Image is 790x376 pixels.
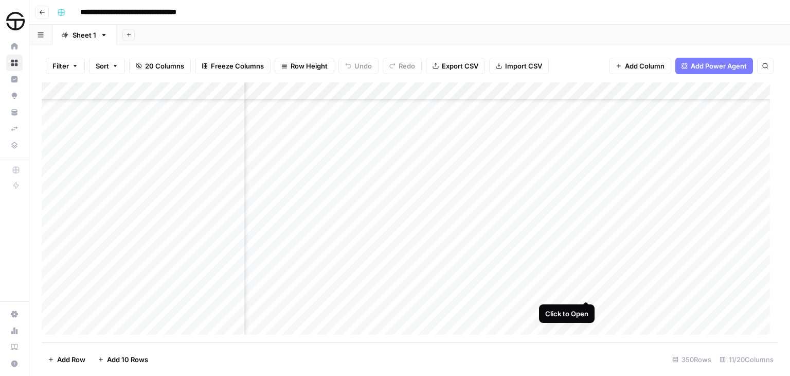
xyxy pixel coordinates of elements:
[73,30,96,40] div: Sheet 1
[46,58,85,74] button: Filter
[6,71,23,88] a: Insights
[545,309,588,319] div: Click to Open
[275,58,334,74] button: Row Height
[129,58,191,74] button: 20 Columns
[383,58,422,74] button: Redo
[489,58,549,74] button: Import CSV
[6,104,23,121] a: Your Data
[6,55,23,71] a: Browse
[42,351,92,368] button: Add Row
[6,339,23,355] a: Learning Hub
[107,354,148,365] span: Add 10 Rows
[96,61,109,71] span: Sort
[691,61,747,71] span: Add Power Agent
[6,355,23,372] button: Help + Support
[195,58,271,74] button: Freeze Columns
[6,38,23,55] a: Home
[52,25,116,45] a: Sheet 1
[625,61,665,71] span: Add Column
[6,121,23,137] a: Syncs
[52,61,69,71] span: Filter
[6,12,25,30] img: SimpleTire Logo
[668,351,715,368] div: 350 Rows
[354,61,372,71] span: Undo
[505,61,542,71] span: Import CSV
[338,58,379,74] button: Undo
[92,351,154,368] button: Add 10 Rows
[609,58,671,74] button: Add Column
[442,61,478,71] span: Export CSV
[6,137,23,153] a: Data Library
[426,58,485,74] button: Export CSV
[145,61,184,71] span: 20 Columns
[6,8,23,34] button: Workspace: SimpleTire
[6,88,23,104] a: Opportunities
[6,322,23,339] a: Usage
[211,61,264,71] span: Freeze Columns
[89,58,125,74] button: Sort
[715,351,778,368] div: 11/20 Columns
[399,61,415,71] span: Redo
[6,306,23,322] a: Settings
[291,61,328,71] span: Row Height
[675,58,753,74] button: Add Power Agent
[57,354,85,365] span: Add Row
